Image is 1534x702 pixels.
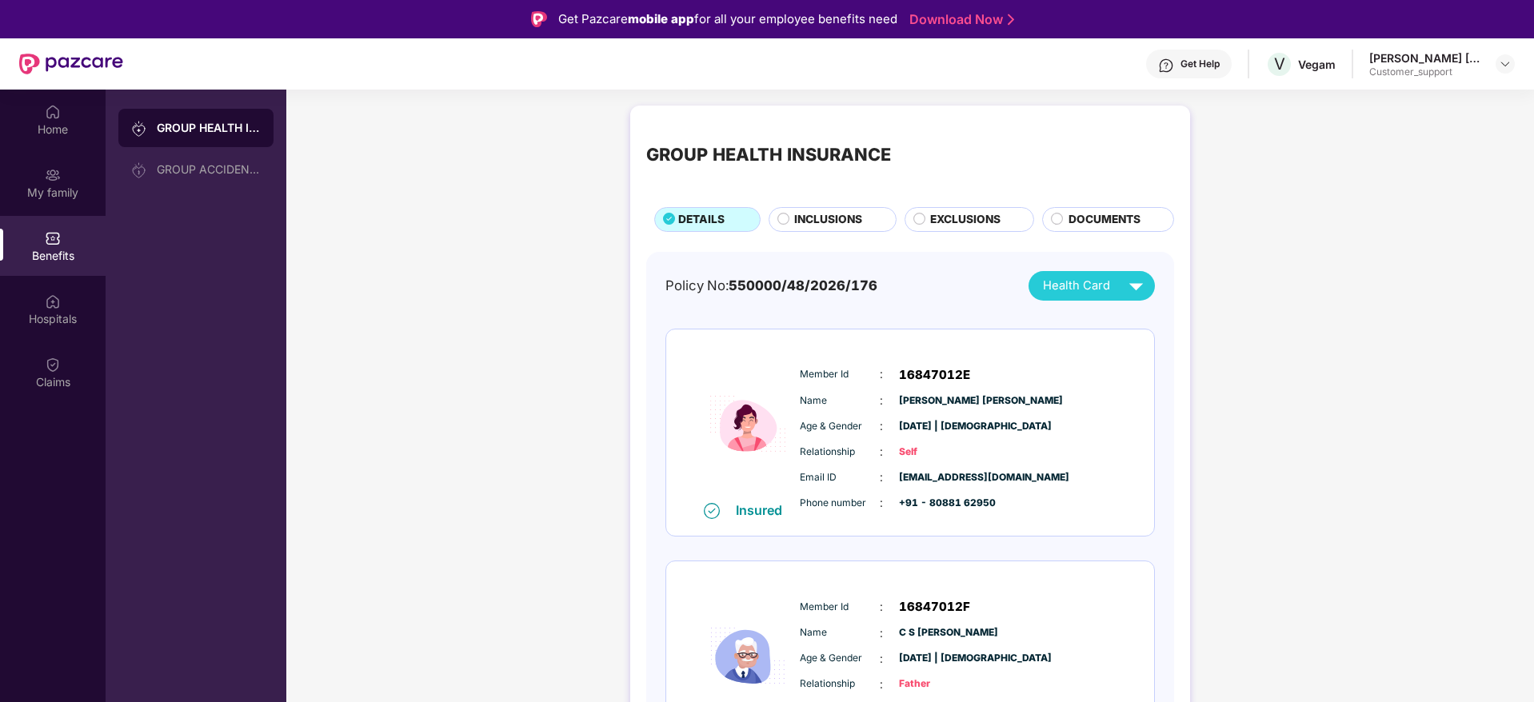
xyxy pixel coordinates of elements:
[1069,211,1141,229] span: DOCUMENTS
[736,502,792,518] div: Insured
[131,162,147,178] img: svg+xml;base64,PHN2ZyB3aWR0aD0iMjAiIGhlaWdodD0iMjAiIHZpZXdCb3g9IjAgMCAyMCAyMCIgZmlsbD0ibm9uZSIgeG...
[558,10,897,29] div: Get Pazcare for all your employee benefits need
[1369,50,1481,66] div: [PERSON_NAME] [PERSON_NAME]
[531,11,547,27] img: Logo
[704,503,720,519] img: svg+xml;base64,PHN2ZyB4bWxucz0iaHR0cDovL3d3dy53My5vcmcvMjAwMC9zdmciIHdpZHRoPSIxNiIgaGVpZ2h0PSIxNi...
[1369,66,1481,78] div: Customer_support
[1122,272,1150,300] img: svg+xml;base64,PHN2ZyB4bWxucz0iaHR0cDovL3d3dy53My5vcmcvMjAwMC9zdmciIHZpZXdCb3g9IjAgMCAyNCAyNCIgd2...
[880,624,883,642] span: :
[678,211,725,229] span: DETAILS
[880,417,883,435] span: :
[899,496,979,511] span: +91 - 80881 62950
[800,393,880,409] span: Name
[880,676,883,693] span: :
[1158,58,1174,74] img: svg+xml;base64,PHN2ZyBpZD0iSGVscC0zMngzMiIgeG1sbnM9Imh0dHA6Ly93d3cudzMub3JnLzIwMDAvc3ZnIiB3aWR0aD...
[1043,277,1110,295] span: Health Card
[909,11,1009,28] a: Download Now
[1298,57,1336,72] div: Vegam
[800,419,880,434] span: Age & Gender
[880,494,883,512] span: :
[899,470,979,485] span: [EMAIL_ADDRESS][DOMAIN_NAME]
[45,293,61,309] img: svg+xml;base64,PHN2ZyBpZD0iSG9zcGl0YWxzIiB4bWxucz0iaHR0cDovL3d3dy53My5vcmcvMjAwMC9zdmciIHdpZHRoPS...
[45,167,61,183] img: svg+xml;base64,PHN2ZyB3aWR0aD0iMjAiIGhlaWdodD0iMjAiIHZpZXdCb3g9IjAgMCAyMCAyMCIgZmlsbD0ibm9uZSIgeG...
[800,625,880,640] span: Name
[794,211,862,229] span: INCLUSIONS
[880,443,883,461] span: :
[45,104,61,120] img: svg+xml;base64,PHN2ZyBpZD0iSG9tZSIgeG1sbnM9Imh0dHA6Ly93d3cudzMub3JnLzIwMDAvc3ZnIiB3aWR0aD0iMjAiIG...
[700,346,796,502] img: icon
[899,676,979,692] span: Father
[1008,11,1014,28] img: Stroke
[800,651,880,666] span: Age & Gender
[45,357,61,373] img: svg+xml;base64,PHN2ZyBpZD0iQ2xhaW0iIHhtbG5zPSJodHRwOi8vd3d3LnczLm9yZy8yMDAwL3N2ZyIgd2lkdGg9IjIwIi...
[800,445,880,460] span: Relationship
[800,470,880,485] span: Email ID
[800,600,880,615] span: Member Id
[131,121,147,137] img: svg+xml;base64,PHN2ZyB3aWR0aD0iMjAiIGhlaWdodD0iMjAiIHZpZXdCb3g9IjAgMCAyMCAyMCIgZmlsbD0ibm9uZSIgeG...
[800,367,880,382] span: Member Id
[899,597,970,616] span: 16847012F
[880,469,883,486] span: :
[930,211,1001,229] span: EXCLUSIONS
[899,445,979,460] span: Self
[1029,271,1155,301] button: Health Card
[899,651,979,666] span: [DATE] | [DEMOGRAPHIC_DATA]
[800,496,880,511] span: Phone number
[899,365,970,385] span: 16847012E
[1499,58,1512,70] img: svg+xml;base64,PHN2ZyBpZD0iRHJvcGRvd24tMzJ4MzIiIHhtbG5zPSJodHRwOi8vd3d3LnczLm9yZy8yMDAwL3N2ZyIgd2...
[157,120,261,136] div: GROUP HEALTH INSURANCE
[729,277,877,293] span: 550000/48/2026/176
[665,275,877,296] div: Policy No:
[628,11,694,26] strong: mobile app
[646,141,891,168] div: GROUP HEALTH INSURANCE
[880,598,883,616] span: :
[880,650,883,668] span: :
[880,392,883,409] span: :
[1274,54,1285,74] span: V
[899,625,979,640] span: C S [PERSON_NAME]
[899,393,979,409] span: [PERSON_NAME] [PERSON_NAME]
[1180,58,1220,70] div: Get Help
[157,163,261,176] div: GROUP ACCIDENTAL INSURANCE
[800,676,880,692] span: Relationship
[45,230,61,246] img: svg+xml;base64,PHN2ZyBpZD0iQmVuZWZpdHMiIHhtbG5zPSJodHRwOi8vd3d3LnczLm9yZy8yMDAwL3N2ZyIgd2lkdGg9Ij...
[899,419,979,434] span: [DATE] | [DEMOGRAPHIC_DATA]
[880,365,883,383] span: :
[19,54,123,74] img: New Pazcare Logo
